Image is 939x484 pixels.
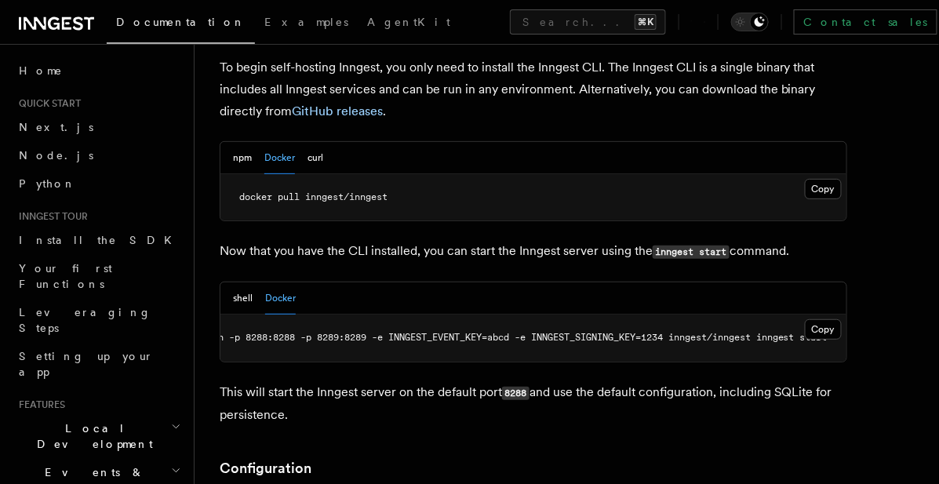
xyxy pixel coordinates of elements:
span: docker pull inngest/inngest [239,191,388,202]
span: Home [19,63,63,78]
button: Copy [805,179,842,199]
button: shell [233,282,253,315]
div: 关键词（按流量） [177,94,258,104]
span: Install the SDK [19,234,181,246]
a: Examples [255,5,358,42]
button: Docker [265,282,296,315]
span: Quick start [13,97,81,110]
a: Contact sales [794,9,937,35]
a: Setting up your app [13,342,184,386]
kbd: ⌘K [635,14,657,30]
span: Leveraging Steps [19,306,151,334]
button: Docker [264,142,295,174]
a: Your first Functions [13,254,184,298]
a: Home [13,56,184,85]
span: Local Development [13,420,171,452]
p: To begin self-hosting Inngest, you only need to install the Inngest CLI. The Inngest CLI is a sin... [220,56,847,122]
div: 域名: [DOMAIN_NAME] [41,41,159,55]
a: AgentKit [358,5,460,42]
a: Install the SDK [13,226,184,254]
code: 8288 [502,387,530,400]
img: logo_orange.svg [25,25,38,38]
img: tab_keywords_by_traffic_grey.svg [160,93,173,105]
span: docker run -p 8288:8288 -p 8289:8289 -e INNGEST_EVENT_KEY=abcd -e INNGEST_SIGNING_KEY=1234 innges... [169,332,828,343]
span: Features [13,398,65,411]
img: website_grey.svg [25,41,38,55]
span: Inngest tour [13,210,88,223]
a: Node.js [13,141,184,169]
div: 域名概述 [81,94,121,104]
div: v 4.0.25 [44,25,77,38]
img: tab_domain_overview_orange.svg [64,93,76,105]
span: Next.js [19,121,93,133]
a: GitHub releases [292,104,383,118]
button: Toggle dark mode [731,13,769,31]
span: AgentKit [367,16,450,28]
span: Python [19,177,76,190]
a: Next.js [13,113,184,141]
button: curl [308,142,323,174]
a: Leveraging Steps [13,298,184,342]
button: Copy [805,319,842,340]
p: Now that you have the CLI installed, you can start the Inngest server using the command. [220,240,847,263]
p: This will start the Inngest server on the default port and use the default configuration, includi... [220,381,847,426]
span: Documentation [116,16,246,28]
a: Configuration [220,457,311,479]
a: Python [13,169,184,198]
button: npm [233,142,252,174]
span: Node.js [19,149,93,162]
code: inngest start [653,246,730,259]
a: Documentation [107,5,255,44]
button: Local Development [13,414,184,458]
span: Your first Functions [19,262,112,290]
span: Setting up your app [19,350,154,378]
span: Examples [264,16,348,28]
button: Search...⌘K [510,9,666,35]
